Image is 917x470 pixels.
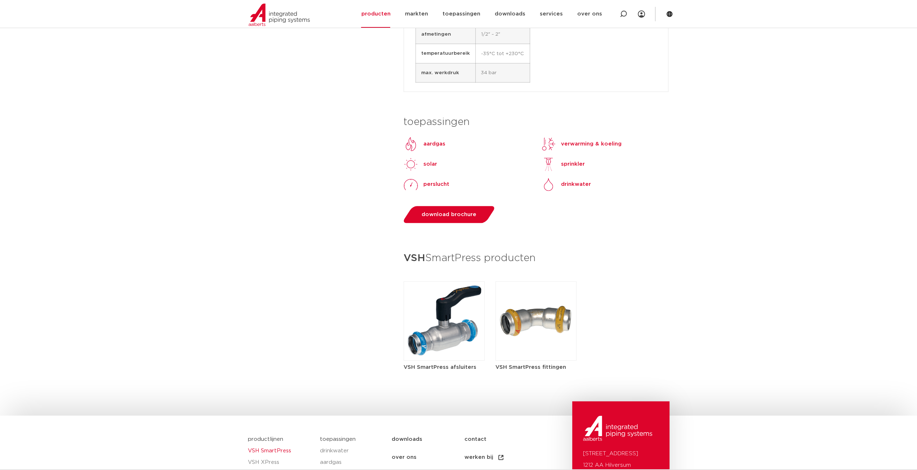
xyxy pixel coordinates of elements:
[561,140,622,148] p: verwarming & koeling
[248,437,283,442] a: productlijnen
[404,253,425,263] strong: VSH
[248,457,313,468] a: VSH XPress
[476,24,530,44] td: 1/2″ – 2″
[423,140,445,148] p: aardgas
[404,157,418,171] img: solar
[476,63,530,82] td: 34 bar
[541,177,556,192] img: Drinkwater
[495,318,577,371] a: VSH SmartPress fittingen
[495,363,577,371] h5: VSH SmartPress fittingen
[423,180,449,189] p: perslucht
[320,437,355,442] a: toepassingen
[402,206,497,223] a: download brochure
[404,250,668,267] h3: SmartPress producten
[541,157,585,171] a: sprinkler
[561,160,585,169] p: sprinkler
[404,363,485,371] h5: VSH SmartPress afsluiters
[404,318,485,371] a: VSH SmartPress afsluiters
[422,212,476,217] span: download brochure
[320,457,384,468] a: aardgas
[404,137,445,151] a: aardgas
[423,160,437,169] p: solar
[421,51,470,56] strong: temperatuurbereik
[404,157,437,171] a: solarsolar
[392,430,464,448] a: downloads
[320,445,384,457] a: drinkwater
[561,180,591,189] p: drinkwater
[404,115,668,129] h3: toepassingen
[421,70,459,75] strong: max. werkdruk
[392,448,464,466] a: over ons
[541,137,622,151] a: verwarming & koeling
[464,448,537,466] a: werken bij
[421,32,451,37] strong: afmetingen
[404,177,449,192] a: perslucht
[476,44,530,63] td: -35°C tot +230°C
[248,445,313,457] a: VSH SmartPress
[464,430,537,448] a: contact
[541,177,591,192] a: Drinkwaterdrinkwater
